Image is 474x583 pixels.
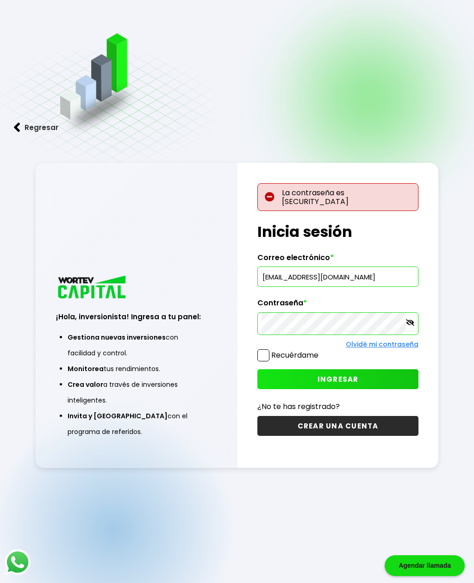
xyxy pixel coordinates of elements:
[385,555,465,576] div: Agendar llamada
[56,311,217,322] h3: ¡Hola, inversionista! Ingresa a tu panel:
[68,408,205,440] li: con el programa de referidos.
[68,361,205,377] li: tus rendimientos.
[257,298,418,312] label: Contraseña
[68,333,166,342] span: Gestiona nuevas inversiones
[68,364,104,373] span: Monitorea
[265,192,274,202] img: error-circle.027baa21.svg
[271,350,318,360] label: Recuérdame
[56,274,129,302] img: logo_wortev_capital
[68,380,103,389] span: Crea valor
[257,401,418,436] a: ¿No te has registrado?CREAR UNA CUENTA
[68,411,168,421] span: Invita y [GEOGRAPHIC_DATA]
[257,183,418,211] p: La contraseña es [SECURITY_DATA]
[5,549,31,575] img: logos_whatsapp-icon.242b2217.svg
[14,123,20,132] img: flecha izquierda
[257,253,418,267] label: Correo electrónico
[257,369,418,389] button: INGRESAR
[346,340,418,349] a: Olvidé mi contraseña
[257,221,418,243] h1: Inicia sesión
[68,329,205,361] li: con facilidad y control.
[262,267,414,286] input: hola@wortev.capital
[318,374,359,384] span: INGRESAR
[257,401,418,412] p: ¿No te has registrado?
[68,377,205,408] li: a través de inversiones inteligentes.
[257,416,418,436] button: CREAR UNA CUENTA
